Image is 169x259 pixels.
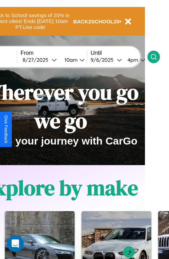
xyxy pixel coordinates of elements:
div: Open Intercom Messenger [7,235,24,252]
button: 10am [59,56,87,64]
div: 10am [61,57,79,63]
label: From [21,50,87,56]
div: Give Feedback [3,115,8,143]
div: 9 / 6 / 2025 [91,57,117,63]
div: 8 / 27 / 2025 [23,57,52,63]
label: Until [91,50,147,56]
button: 4pm [122,56,147,64]
div: 4pm [124,57,140,63]
button: 8/27/2025 [21,56,59,64]
b: BACK2SCHOOL20 [73,18,120,24]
